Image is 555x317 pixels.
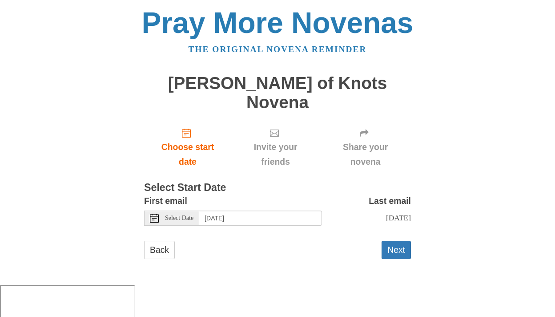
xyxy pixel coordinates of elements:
[144,241,175,259] a: Back
[142,6,414,39] a: Pray More Novenas
[369,194,411,208] label: Last email
[189,45,367,54] a: The original novena reminder
[165,215,193,221] span: Select Date
[144,121,231,174] a: Choose start date
[382,241,411,259] button: Next
[386,213,411,222] span: [DATE]
[329,140,402,169] span: Share your novena
[231,121,320,174] div: Click "Next" to confirm your start date first.
[240,140,311,169] span: Invite your friends
[320,121,411,174] div: Click "Next" to confirm your start date first.
[144,74,411,112] h1: [PERSON_NAME] of Knots Novena
[144,182,411,194] h3: Select Start Date
[153,140,222,169] span: Choose start date
[144,194,187,208] label: First email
